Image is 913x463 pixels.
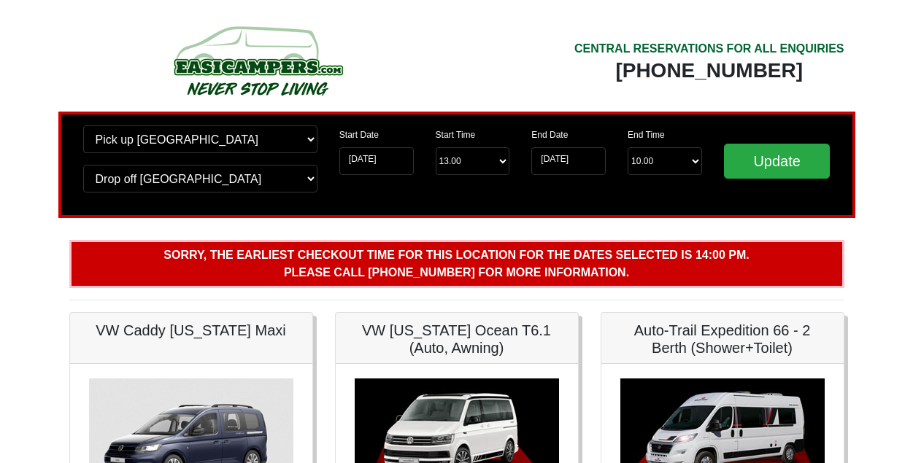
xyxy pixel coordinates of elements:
label: Start Time [436,128,476,141]
label: End Date [531,128,568,141]
label: Start Date [339,128,379,141]
b: Sorry, the earliest checkout time for this location for the dates selected is 14:00 pm. Please ca... [163,249,749,279]
input: Start Date [339,147,414,175]
img: campers-checkout-logo.png [119,20,396,101]
input: Update [724,144,831,179]
h5: VW Caddy [US_STATE] Maxi [85,322,298,339]
div: [PHONE_NUMBER] [574,58,844,84]
input: Return Date [531,147,606,175]
label: End Time [628,128,665,141]
h5: VW [US_STATE] Ocean T6.1 (Auto, Awning) [350,322,563,357]
div: CENTRAL RESERVATIONS FOR ALL ENQUIRIES [574,40,844,58]
h5: Auto-Trail Expedition 66 - 2 Berth (Shower+Toilet) [616,322,829,357]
